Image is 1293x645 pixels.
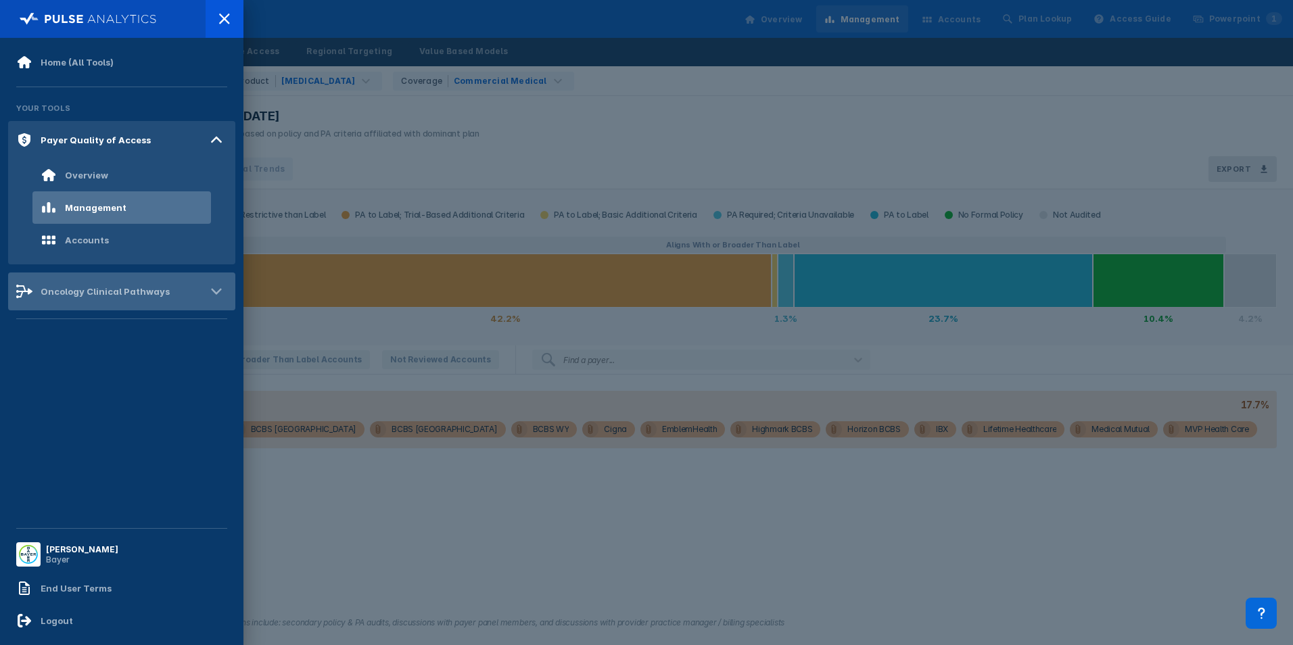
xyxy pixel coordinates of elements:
div: Accounts [65,235,109,245]
img: menu button [19,545,38,564]
img: pulse-logo-full-white.svg [20,9,157,28]
div: Bayer [46,554,118,565]
div: End User Terms [41,583,112,594]
a: Overview [8,159,235,191]
a: Home (All Tools) [8,46,235,78]
div: Overview [65,170,108,181]
div: Contact Support [1246,598,1277,629]
div: Oncology Clinical Pathways [41,286,170,297]
div: [PERSON_NAME] [46,544,118,554]
div: Home (All Tools) [41,57,114,68]
a: Management [8,191,235,224]
div: Logout [41,615,73,626]
div: Payer Quality of Access [41,135,151,145]
div: Your Tools [8,95,235,121]
a: Accounts [8,224,235,256]
a: End User Terms [8,572,235,604]
div: Management [65,202,126,213]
